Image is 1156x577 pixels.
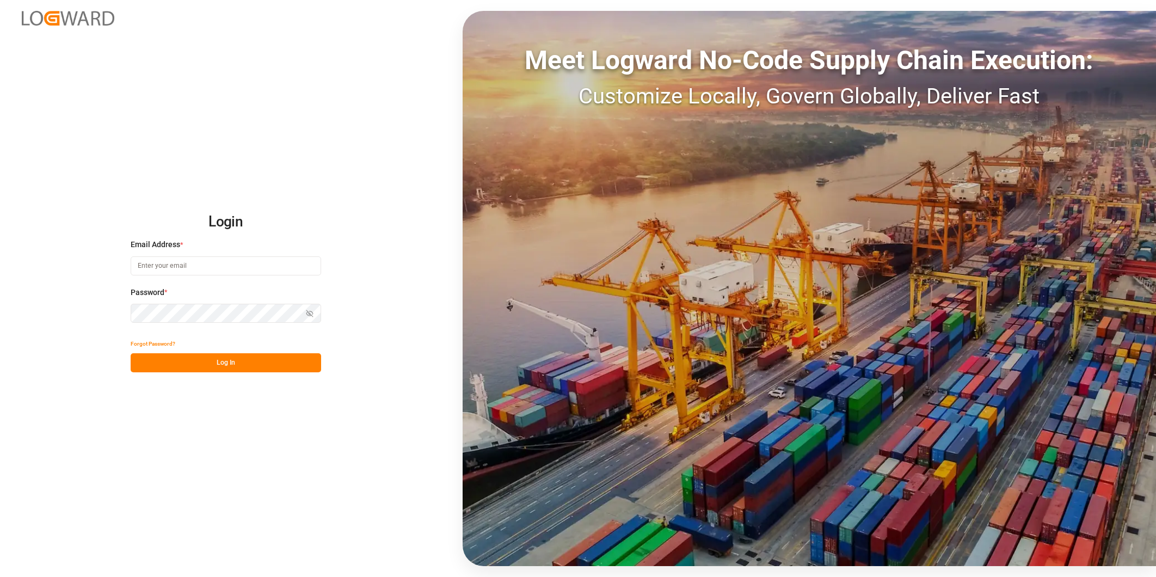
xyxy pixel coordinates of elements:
[463,41,1156,80] div: Meet Logward No-Code Supply Chain Execution:
[463,80,1156,113] div: Customize Locally, Govern Globally, Deliver Fast
[131,353,321,372] button: Log In
[131,239,180,250] span: Email Address
[131,205,321,240] h2: Login
[131,256,321,275] input: Enter your email
[131,287,164,298] span: Password
[22,11,114,26] img: Logward_new_orange.png
[131,334,175,353] button: Forgot Password?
